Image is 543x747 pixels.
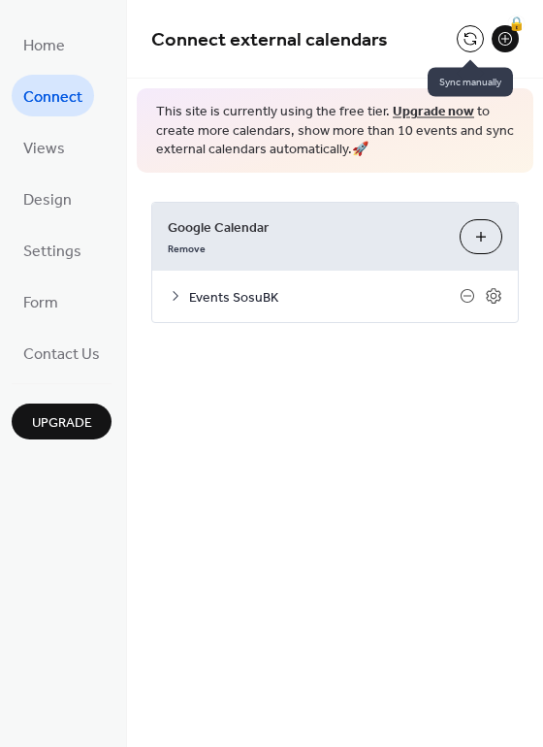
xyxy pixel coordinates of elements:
[23,340,100,370] span: Contact Us
[168,217,444,238] span: Google Calendar
[156,103,514,160] span: This site is currently using the free tier. to create more calendars, show more than 10 events an...
[189,287,460,308] span: Events SosuBK
[12,75,94,116] a: Connect
[23,82,82,113] span: Connect
[428,68,513,97] span: Sync manually
[23,185,72,215] span: Design
[12,126,77,168] a: Views
[393,99,474,125] a: Upgrade now
[168,242,206,255] span: Remove
[23,237,81,267] span: Settings
[12,178,83,219] a: Design
[23,288,58,318] span: Form
[12,404,112,439] button: Upgrade
[12,229,93,271] a: Settings
[23,134,65,164] span: Views
[12,23,77,65] a: Home
[12,332,112,373] a: Contact Us
[12,280,70,322] a: Form
[23,31,65,61] span: Home
[151,21,388,59] span: Connect external calendars
[32,413,92,434] span: Upgrade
